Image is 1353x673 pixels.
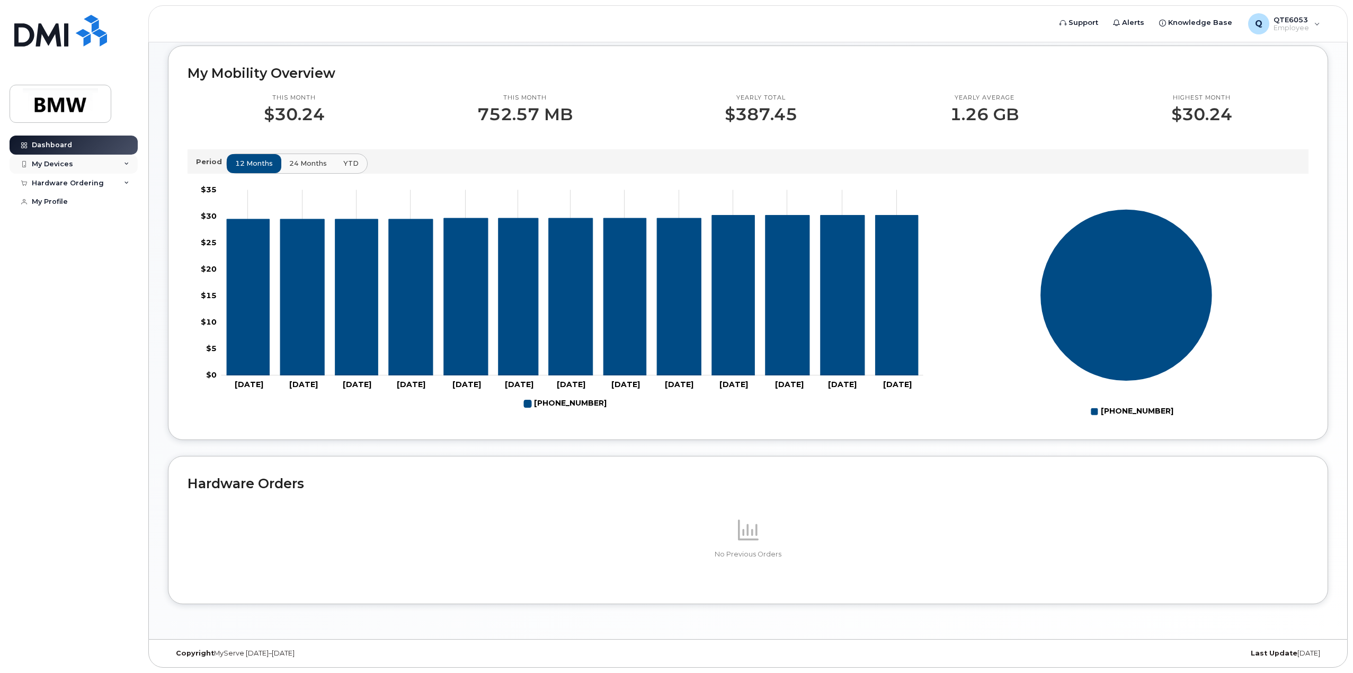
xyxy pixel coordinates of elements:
[264,105,325,124] p: $30.24
[289,380,318,389] tspan: [DATE]
[1069,17,1098,28] span: Support
[227,216,918,375] g: 864-905-4546
[524,395,607,412] g: Legend
[1052,12,1106,33] a: Support
[168,649,555,658] div: MyServe [DATE]–[DATE]
[1255,17,1262,30] span: Q
[725,94,797,102] p: Yearly total
[1122,17,1144,28] span: Alerts
[665,380,693,389] tspan: [DATE]
[201,291,217,300] tspan: $15
[235,380,263,389] tspan: [DATE]
[201,238,217,247] tspan: $25
[776,380,804,389] tspan: [DATE]
[188,65,1309,81] h2: My Mobility Overview
[188,550,1309,559] p: No Previous Orders
[206,344,217,353] tspan: $5
[343,380,371,389] tspan: [DATE]
[828,380,857,389] tspan: [DATE]
[1251,649,1297,657] strong: Last Update
[196,157,226,167] p: Period
[201,264,217,274] tspan: $20
[452,380,481,389] tspan: [DATE]
[264,94,325,102] p: This month
[397,380,425,389] tspan: [DATE]
[1171,105,1232,124] p: $30.24
[1040,209,1213,382] g: Series
[611,380,640,389] tspan: [DATE]
[176,649,214,657] strong: Copyright
[201,211,217,221] tspan: $30
[1040,209,1213,420] g: Chart
[206,370,217,380] tspan: $0
[524,395,607,412] g: 864-905-4546
[289,158,327,168] span: 24 months
[188,475,1309,491] h2: Hardware Orders
[1091,403,1173,420] g: Legend
[477,94,573,102] p: This month
[884,380,912,389] tspan: [DATE]
[950,94,1019,102] p: Yearly average
[1241,13,1328,34] div: QTE6053
[1168,17,1232,28] span: Knowledge Base
[725,105,797,124] p: $387.45
[941,649,1328,658] div: [DATE]
[201,185,923,412] g: Chart
[477,105,573,124] p: 752.57 MB
[505,380,533,389] tspan: [DATE]
[557,380,586,389] tspan: [DATE]
[1171,94,1232,102] p: Highest month
[719,380,748,389] tspan: [DATE]
[1274,24,1309,32] span: Employee
[1274,15,1309,24] span: QTE6053
[201,185,217,194] tspan: $35
[1106,12,1152,33] a: Alerts
[1307,627,1345,665] iframe: Messenger Launcher
[201,317,217,327] tspan: $10
[950,105,1019,124] p: 1.26 GB
[343,158,359,168] span: YTD
[1152,12,1240,33] a: Knowledge Base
